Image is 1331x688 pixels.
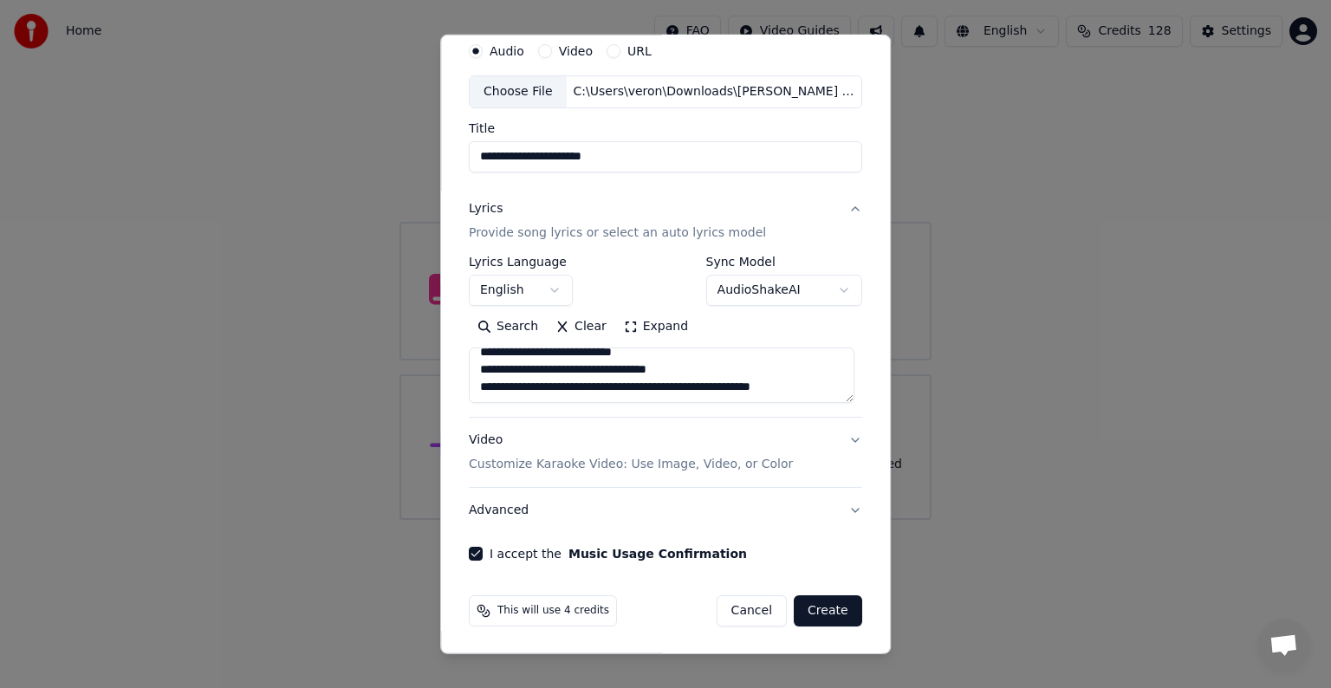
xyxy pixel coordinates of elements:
button: Advanced [469,488,862,533]
div: LyricsProvide song lyrics or select an auto lyrics model [469,256,862,417]
button: Search [469,313,547,341]
div: Choose File [470,76,567,107]
p: Customize Karaoke Video: Use Image, Video, or Color [469,456,793,473]
span: This will use 4 credits [497,604,609,618]
label: URL [627,45,652,57]
p: Provide song lyrics or select an auto lyrics model [469,224,766,242]
label: Video [559,45,593,57]
button: Cancel [717,595,787,626]
label: Title [469,122,862,134]
button: Clear [547,313,615,341]
label: Audio [490,45,524,57]
label: I accept the [490,548,747,560]
button: Create [794,595,862,626]
div: Video [469,432,793,473]
div: C:\Users\veron\Downloads\[PERSON_NAME] - DAISIES (Lyrics).mp3 [567,83,861,101]
label: Sync Model [706,256,862,268]
div: Lyrics [469,200,503,217]
button: VideoCustomize Karaoke Video: Use Image, Video, or Color [469,418,862,487]
button: LyricsProvide song lyrics or select an auto lyrics model [469,186,862,256]
label: Lyrics Language [469,256,573,268]
button: Expand [615,313,697,341]
button: I accept the [568,548,747,560]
